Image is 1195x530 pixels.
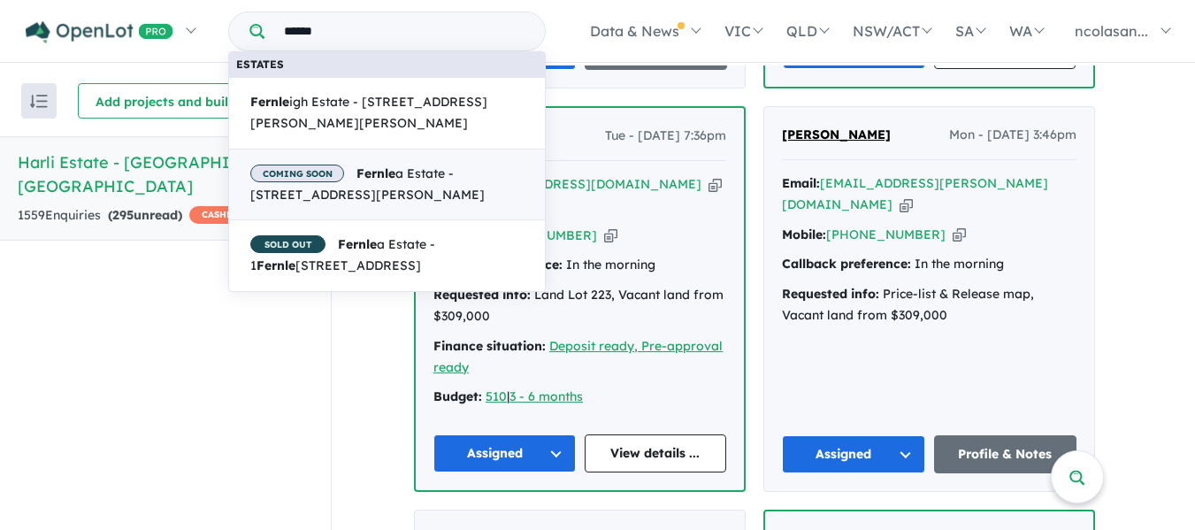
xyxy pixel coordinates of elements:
h5: Harli Estate - [GEOGRAPHIC_DATA] , [GEOGRAPHIC_DATA] [18,150,313,198]
strong: Email: [782,175,820,191]
div: Land Lot 223, Vacant land from $309,000 [433,285,726,327]
button: Add projects and builders [78,83,272,119]
a: SOLD OUT Fernlea Estate - 1Fernle[STREET_ADDRESS] [228,219,546,292]
strong: Budget: [433,388,482,404]
strong: Mobile: [782,227,826,242]
span: a Estate - 1 [STREET_ADDRESS] [250,234,524,277]
span: 295 [112,207,134,223]
a: Fernleigh Estate - [STREET_ADDRESS][PERSON_NAME][PERSON_NAME] [228,77,546,150]
span: ncolasan... [1075,22,1148,40]
b: Estates [236,58,284,71]
strong: Finance situation: [433,338,546,354]
strong: Fernle [250,94,289,110]
img: sort.svg [30,95,48,108]
span: Tue - [DATE] 7:36pm [605,126,726,147]
a: View details ... [585,434,727,472]
strong: Requested info: [782,286,879,302]
button: Assigned [433,434,576,472]
a: [PERSON_NAME] [782,125,891,146]
span: igh Estate - [STREET_ADDRESS][PERSON_NAME][PERSON_NAME] [250,92,524,134]
span: [PERSON_NAME] [782,127,891,142]
div: In the morning [433,255,726,276]
strong: Fernle [356,165,395,181]
button: Copy [953,226,966,244]
strong: ( unread) [108,207,182,223]
a: 510 [486,388,507,404]
span: Mon - [DATE] 3:46pm [949,125,1076,146]
span: SOLD OUT [250,235,326,253]
button: Copy [900,196,913,214]
input: Try estate name, suburb, builder or developer [268,12,541,50]
a: Deposit ready, Pre-approval ready [433,338,723,375]
div: Price-list & Release map, Vacant land from $309,000 [782,284,1076,326]
a: [PHONE_NUMBER] [826,227,946,242]
a: [EMAIL_ADDRESS][DOMAIN_NAME] [471,176,701,192]
button: Assigned [782,435,925,473]
a: [EMAIL_ADDRESS][PERSON_NAME][DOMAIN_NAME] [782,175,1048,212]
a: Profile & Notes [934,435,1077,473]
span: a Estate - [STREET_ADDRESS][PERSON_NAME] [250,164,524,206]
div: In the morning [782,254,1076,275]
a: 3 - 6 months [509,388,583,404]
a: COMING SOON Fernlea Estate - [STREET_ADDRESS][PERSON_NAME] [228,149,546,221]
strong: Callback preference: [782,256,911,272]
strong: Fernle [257,257,295,273]
img: Openlot PRO Logo White [26,21,173,43]
div: | [433,387,726,408]
div: 1559 Enquir ies [18,205,264,227]
span: COMING SOON [250,165,344,182]
button: Copy [604,227,617,245]
button: Copy [709,175,722,194]
strong: Requested info: [433,287,531,303]
span: CASHBACK [189,206,264,224]
strong: Fernle [338,236,377,252]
